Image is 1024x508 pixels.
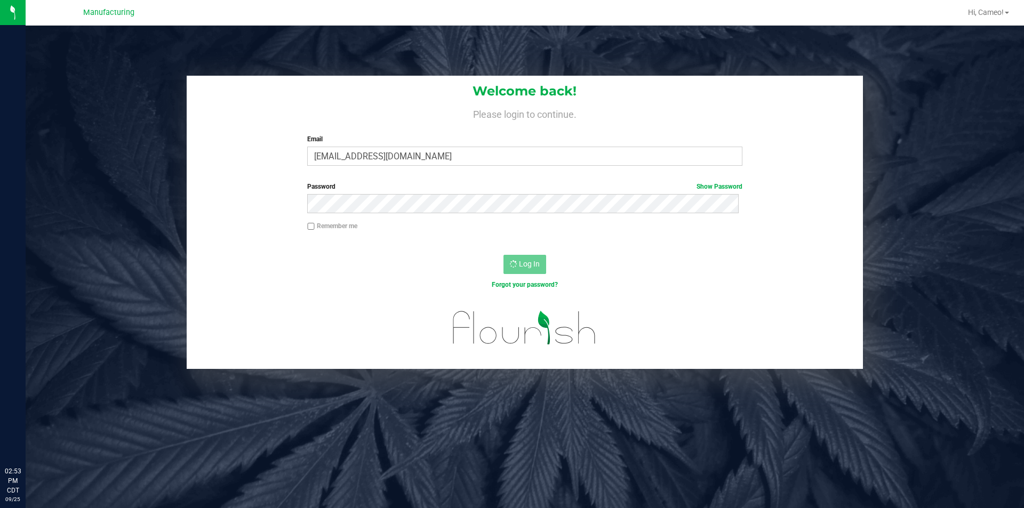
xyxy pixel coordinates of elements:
button: Log In [503,255,546,274]
a: Show Password [697,183,742,190]
a: Forgot your password? [492,281,558,288]
label: Remember me [307,221,357,231]
p: 02:53 PM CDT [5,466,21,495]
img: flourish_logo.svg [440,301,609,355]
span: Log In [519,260,540,268]
h4: Please login to continue. [187,107,863,119]
label: Email [307,134,742,144]
span: Password [307,183,335,190]
p: 09/25 [5,495,21,503]
span: Manufacturing [83,8,134,17]
span: Hi, Cameo! [968,8,1004,17]
input: Remember me [307,223,315,230]
h1: Welcome back! [187,84,863,98]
